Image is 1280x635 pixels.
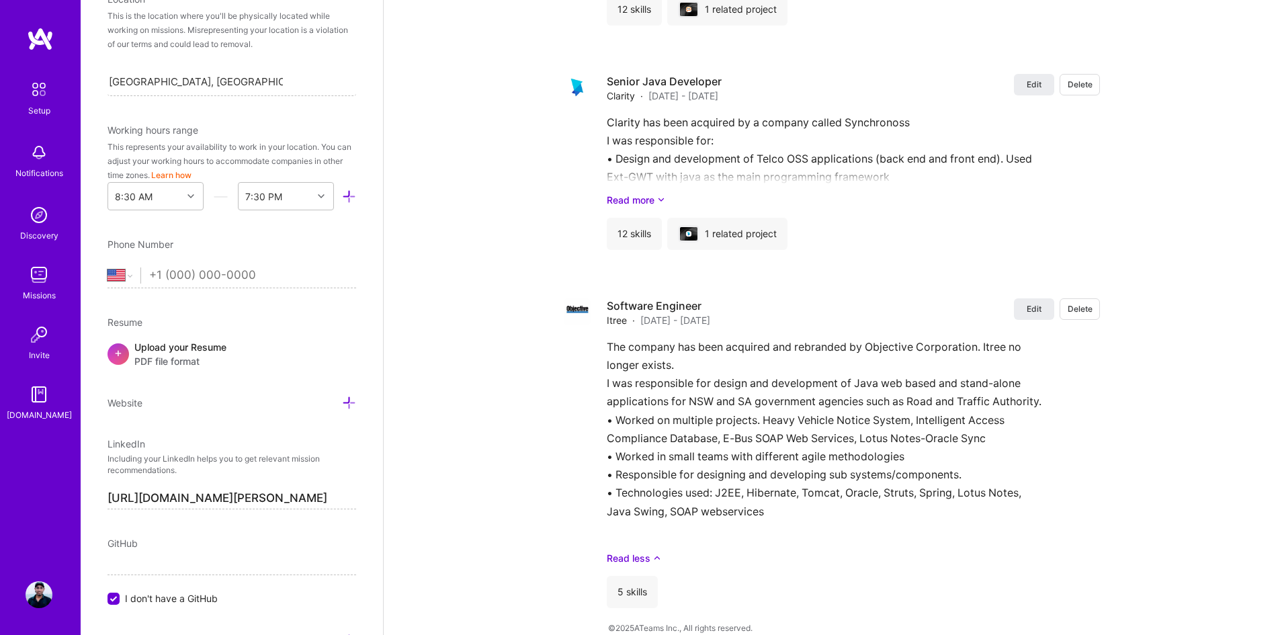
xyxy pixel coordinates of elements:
[667,218,787,250] div: 1 related project
[26,581,52,608] img: User Avatar
[125,591,218,605] span: I don't have a GitHub
[686,7,691,12] img: Company logo
[26,202,52,228] img: discovery
[108,140,356,182] div: This represents your availability to work in your location. You can adjust your working hours to ...
[26,321,52,348] img: Invite
[607,74,722,89] h4: Senior Java Developer
[1014,74,1054,95] button: Edit
[108,454,356,476] p: Including your LinkedIn helps you to get relevant mission recommendations.
[149,256,356,295] input: +1 (000) 000-0000
[680,227,697,241] img: cover
[187,193,194,200] i: icon Chevron
[245,189,282,204] div: 7:30 PM
[564,298,591,325] img: Company logo
[648,89,718,103] span: [DATE] - [DATE]
[1060,74,1100,95] button: Delete
[1060,298,1100,320] button: Delete
[134,340,226,368] div: Upload your Resume
[114,345,122,359] span: +
[29,348,50,362] div: Invite
[108,124,198,136] span: Working hours range
[26,381,52,408] img: guide book
[1027,303,1041,314] span: Edit
[134,354,226,368] span: PDF file format
[28,103,50,118] div: Setup
[27,27,54,51] img: logo
[15,166,63,180] div: Notifications
[25,75,53,103] img: setup
[26,139,52,166] img: bell
[1014,298,1054,320] button: Edit
[657,193,665,207] i: icon ArrowDownSecondaryDark
[108,239,173,250] span: Phone Number
[607,298,710,313] h4: Software Engineer
[108,340,356,368] div: +Upload your ResumePDF file format
[640,313,710,327] span: [DATE] - [DATE]
[607,313,627,327] span: Itree
[607,551,1100,565] a: Read less
[108,438,145,450] span: LinkedIn
[680,3,697,16] img: cover
[686,231,691,237] img: Company logo
[653,551,661,565] i: icon ArrowUpSecondaryDark
[22,581,56,608] a: User Avatar
[26,261,52,288] img: teamwork
[214,189,228,204] i: icon HorizontalInLineDivider
[318,193,325,200] i: icon Chevron
[1068,303,1093,314] span: Delete
[108,9,356,51] div: This is the location where you'll be physically located while working on missions. Misrepresentin...
[632,313,635,327] span: ·
[108,316,142,328] span: Resume
[20,228,58,243] div: Discovery
[23,288,56,302] div: Missions
[564,74,591,101] img: Company logo
[1027,79,1041,90] span: Edit
[151,168,191,182] button: Learn how
[1068,79,1093,90] span: Delete
[108,538,138,549] span: GitHub
[640,89,643,103] span: ·
[108,397,142,409] span: Website
[115,189,153,204] div: 8:30 AM
[607,193,1100,207] a: Read more
[607,218,662,250] div: 12 skills
[607,576,658,608] div: 5 skills
[607,89,635,103] span: Clarity
[7,408,72,422] div: [DOMAIN_NAME]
